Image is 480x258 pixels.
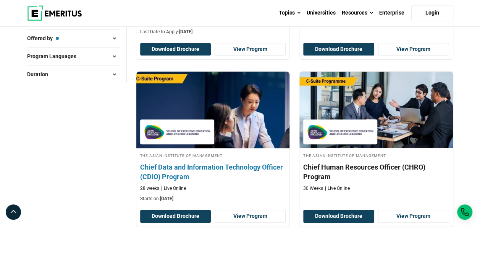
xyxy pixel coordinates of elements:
button: Duration [27,69,120,80]
span: Duration [27,70,54,78]
p: Starts on: [140,196,286,202]
span: Program Languages [27,52,82,60]
h4: The Asian Institute of Management [303,152,449,158]
button: Program Languages [27,51,120,62]
button: Download Brochure [303,43,374,56]
h4: The Asian Institute of Management [140,152,286,158]
a: View Program [378,43,449,56]
img: The Asian Institute of Management [144,123,210,140]
button: Download Brochure [303,210,374,223]
p: 28 weeks [140,185,159,192]
button: Download Brochure [140,43,211,56]
h4: Chief Data and Information Technology Officer (CDIO) Program [140,162,286,181]
p: Live Online [325,185,350,192]
img: Chief Human Resources Officer (CHRO) Program | Online Leadership Course [299,72,453,148]
h4: Chief Human Resources Officer (CHRO) Program [303,162,449,181]
p: Live Online [161,185,186,192]
span: Offered by [27,34,59,42]
span: [DATE] [160,196,173,201]
img: Chief Data and Information Technology Officer (CDIO) Program | Online Leadership Course [128,68,297,152]
img: The Asian Institute of Management [307,123,373,140]
button: Offered by [27,33,120,44]
a: Login [411,5,453,21]
a: Leadership Course by The Asian Institute of Management - December 20, 2025 The Asian Institute of... [136,72,290,206]
a: View Program [215,210,286,223]
a: Leadership Course by The Asian Institute of Management - The Asian Institute of Management The As... [299,72,453,196]
span: [DATE] [179,29,192,34]
a: View Program [215,43,286,56]
p: 30 Weeks [303,185,323,192]
button: Download Brochure [140,210,211,223]
a: View Program [378,210,449,223]
p: Last Date to Apply: [140,29,286,35]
